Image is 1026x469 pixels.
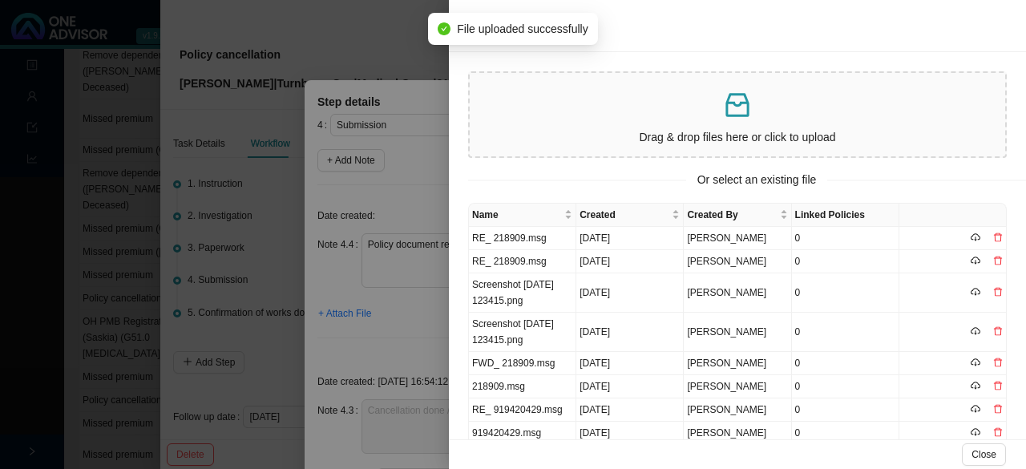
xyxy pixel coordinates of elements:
span: Created [580,207,669,223]
span: delete [993,358,1003,367]
td: 919420429.msg [469,422,576,445]
td: 0 [792,250,899,273]
span: cloud-download [971,326,980,336]
p: Drag & drop files here or click to upload [476,128,999,147]
span: delete [993,287,1003,297]
span: cloud-download [971,256,980,265]
th: Created [576,204,684,227]
span: [PERSON_NAME] [687,326,766,338]
span: [PERSON_NAME] [687,404,766,415]
td: 0 [792,422,899,445]
span: check-circle [438,22,450,35]
td: [DATE] [576,352,684,375]
td: 0 [792,352,899,375]
td: [DATE] [576,313,684,352]
td: 0 [792,375,899,398]
td: [DATE] [576,422,684,445]
th: Name [469,204,576,227]
span: delete [993,404,1003,414]
span: Name [472,207,561,223]
span: [PERSON_NAME] [687,358,766,369]
td: FWD_ 218909.msg [469,352,576,375]
td: [DATE] [576,227,684,250]
td: 0 [792,398,899,422]
span: Close [971,447,996,463]
span: [PERSON_NAME] [687,381,766,392]
td: [DATE] [576,398,684,422]
td: RE_ 218909.msg [469,227,576,250]
th: Linked Policies [792,204,899,227]
td: [DATE] [576,273,684,313]
span: [PERSON_NAME] [687,427,766,439]
span: File uploaded successfully [457,20,588,38]
td: [DATE] [576,375,684,398]
span: inbox [721,89,753,121]
td: Screenshot [DATE] 123415.png [469,273,576,313]
span: [PERSON_NAME] [687,232,766,244]
span: delete [993,232,1003,242]
td: RE_ 218909.msg [469,250,576,273]
span: cloud-download [971,287,980,297]
td: 218909.msg [469,375,576,398]
span: delete [993,427,1003,437]
button: Close [962,443,1006,466]
span: Created By [687,207,776,223]
span: [PERSON_NAME] [687,287,766,298]
span: delete [993,256,1003,265]
span: cloud-download [971,358,980,367]
span: cloud-download [971,381,980,390]
th: Created By [684,204,791,227]
span: cloud-download [971,404,980,414]
span: cloud-download [971,427,980,437]
td: [DATE] [576,250,684,273]
td: 0 [792,313,899,352]
span: inboxDrag & drop files here or click to upload [470,73,1005,156]
td: 0 [792,227,899,250]
span: Or select an existing file [686,171,828,189]
td: RE_ 919420429.msg [469,398,576,422]
span: delete [993,326,1003,336]
td: 0 [792,273,899,313]
span: cloud-download [971,232,980,242]
span: [PERSON_NAME] [687,256,766,267]
td: Screenshot [DATE] 123415.png [469,313,576,352]
span: delete [993,381,1003,390]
